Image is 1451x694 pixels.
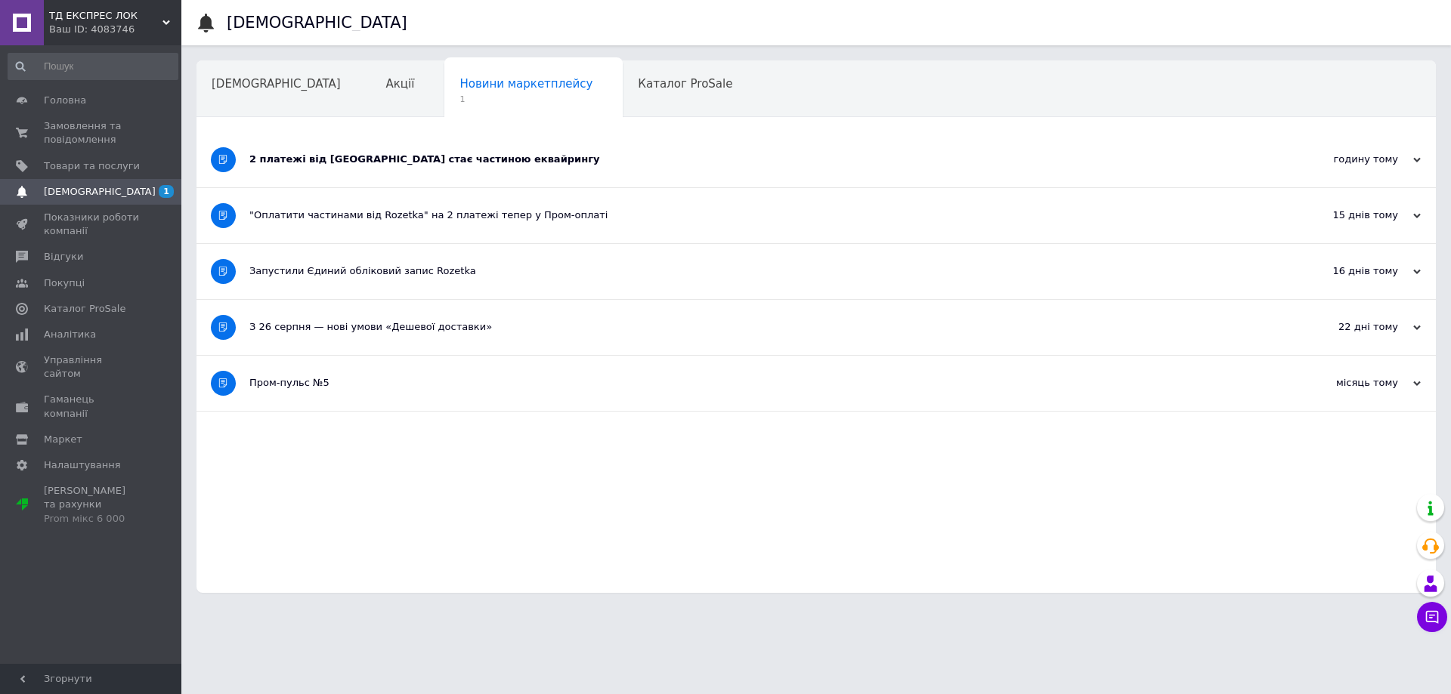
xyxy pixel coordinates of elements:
[44,328,96,341] span: Аналітика
[227,14,407,32] h1: [DEMOGRAPHIC_DATA]
[459,94,592,105] span: 1
[1270,376,1421,390] div: місяць тому
[44,393,140,420] span: Гаманець компанії
[44,185,156,199] span: [DEMOGRAPHIC_DATA]
[44,94,86,107] span: Головна
[459,77,592,91] span: Новини маркетплейсу
[44,119,140,147] span: Замовлення та повідомлення
[1270,208,1421,222] div: 15 днів тому
[49,23,181,36] div: Ваш ID: 4083746
[44,276,85,290] span: Покупці
[1270,264,1421,278] div: 16 днів тому
[386,77,415,91] span: Акції
[44,484,140,526] span: [PERSON_NAME] та рахунки
[249,376,1270,390] div: Пром-пульс №5
[249,264,1270,278] div: Запустили Єдиний обліковий запис Rozetka
[638,77,732,91] span: Каталог ProSale
[44,159,140,173] span: Товари та послуги
[44,512,140,526] div: Prom мікс 6 000
[44,433,82,446] span: Маркет
[44,302,125,316] span: Каталог ProSale
[212,77,341,91] span: [DEMOGRAPHIC_DATA]
[159,185,174,198] span: 1
[44,250,83,264] span: Відгуки
[1270,320,1421,334] div: 22 дні тому
[249,320,1270,334] div: З 26 серпня — нові умови «Дешевої доставки»
[8,53,178,80] input: Пошук
[249,153,1270,166] div: 2 платежі від [GEOGRAPHIC_DATA] стає частиною еквайрингу
[1417,602,1447,632] button: Чат з покупцем
[49,9,162,23] span: ТД ЕКСПРЕС ЛОК
[44,353,140,381] span: Управління сайтом
[44,211,140,238] span: Показники роботи компанії
[44,458,121,472] span: Налаштування
[1270,153,1421,166] div: годину тому
[249,208,1270,222] div: "Оплатити частинами від Rozetka" на 2 платежі тепер у Пром-оплаті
